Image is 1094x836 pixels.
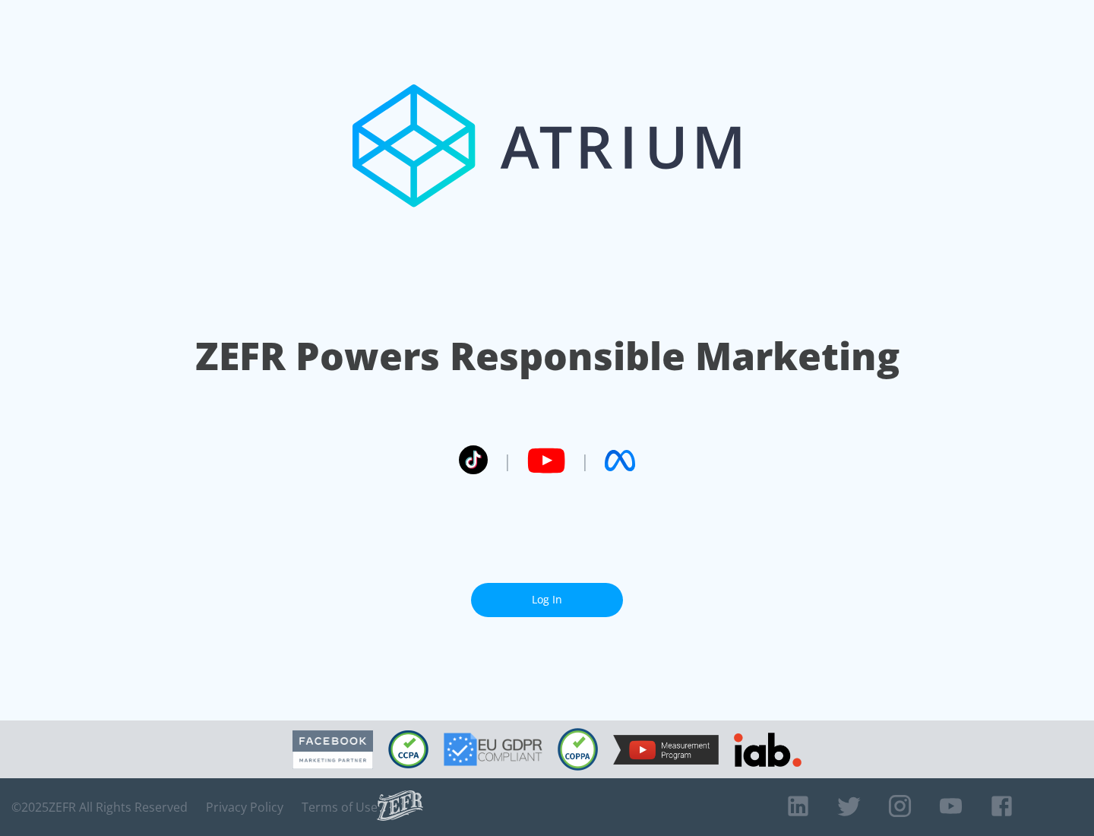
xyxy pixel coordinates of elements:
h1: ZEFR Powers Responsible Marketing [195,330,900,382]
a: Terms of Use [302,800,378,815]
img: GDPR Compliant [444,733,542,766]
span: | [503,449,512,472]
img: Facebook Marketing Partner [292,730,373,769]
img: CCPA Compliant [388,730,428,768]
img: COPPA Compliant [558,728,598,771]
a: Log In [471,583,623,617]
img: IAB [734,733,802,767]
img: YouTube Measurement Program [613,735,719,765]
span: | [580,449,590,472]
a: Privacy Policy [206,800,283,815]
span: © 2025 ZEFR All Rights Reserved [11,800,188,815]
